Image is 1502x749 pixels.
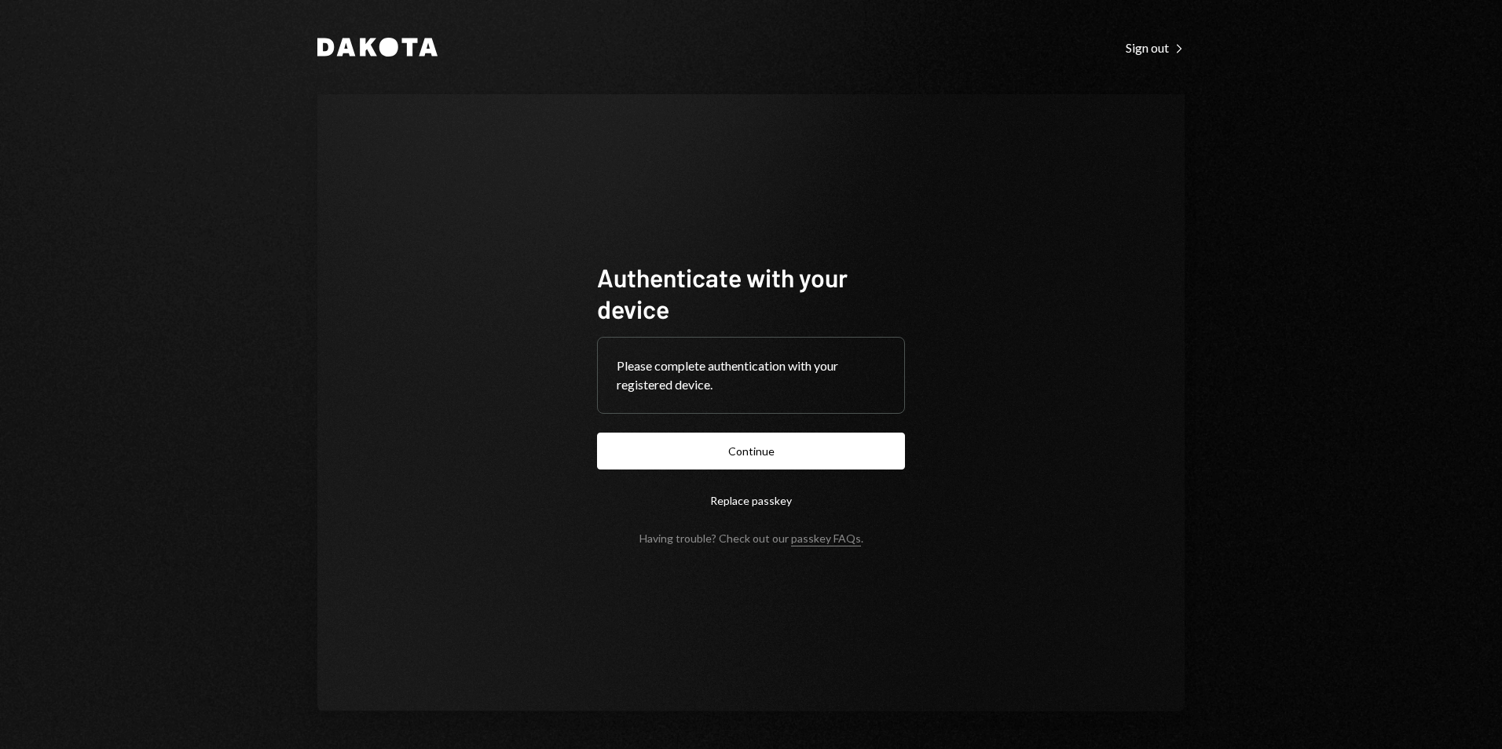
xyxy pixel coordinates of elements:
[597,482,905,519] button: Replace passkey
[617,356,885,394] div: Please complete authentication with your registered device.
[791,532,861,546] a: passkey FAQs
[1126,38,1185,56] a: Sign out
[1126,40,1185,56] div: Sign out
[639,532,863,545] div: Having trouble? Check out our .
[597,433,905,469] button: Continue
[597,261,905,324] h1: Authenticate with your device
